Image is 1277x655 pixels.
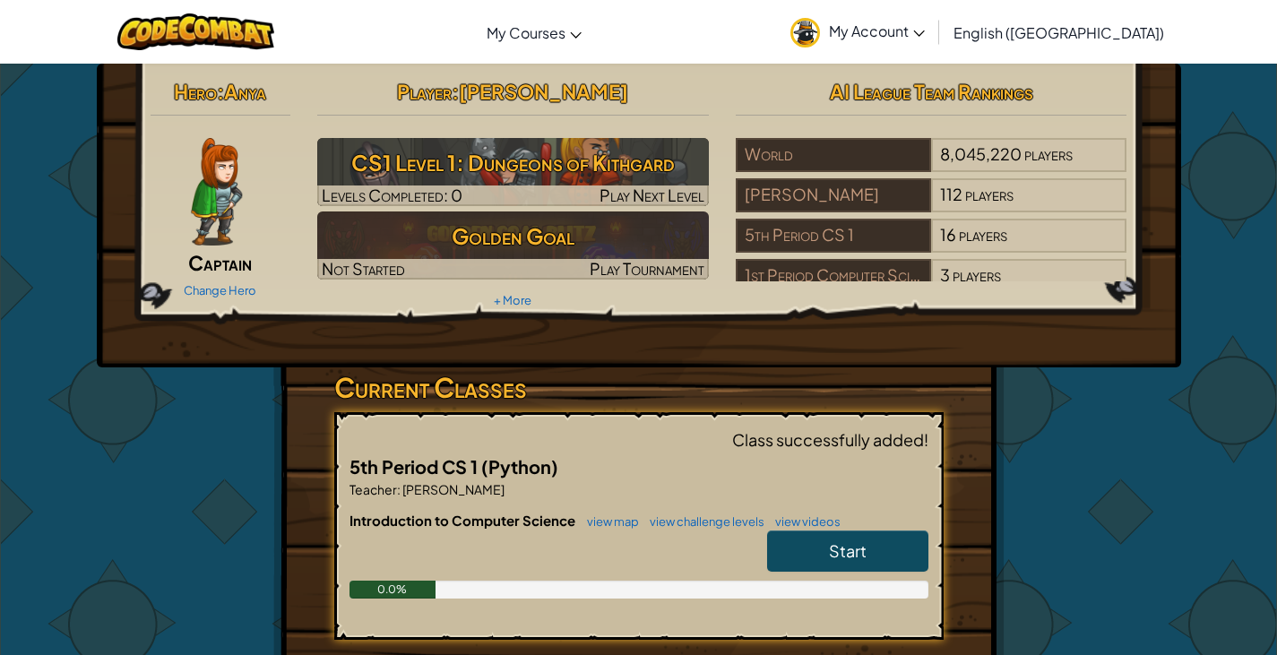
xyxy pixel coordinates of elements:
span: (Python) [481,455,558,478]
span: Player [397,79,452,104]
img: Golden Goal [317,211,709,280]
span: Levels Completed: 0 [322,185,462,205]
img: CodeCombat logo [117,13,274,50]
a: My Account [781,4,934,60]
span: My Courses [487,23,565,42]
span: [PERSON_NAME] [401,481,505,497]
span: players [1024,143,1073,164]
span: : [452,79,459,104]
img: CS1 Level 1: Dungeons of Kithgard [317,138,709,206]
span: Captain [188,250,252,275]
span: Teacher [349,481,397,497]
span: English ([GEOGRAPHIC_DATA]) [953,23,1164,42]
a: 5th Period CS 116players [736,236,1127,256]
a: Golden GoalNot StartedPlay Tournament [317,211,709,280]
span: 5th Period CS 1 [349,455,481,478]
span: players [959,224,1007,245]
a: view map [578,514,639,529]
h3: Golden Goal [317,216,709,256]
span: 8,045,220 [940,143,1022,164]
span: Hero [174,79,217,104]
span: : [397,481,401,497]
div: 0.0% [349,581,436,599]
a: Play Next Level [317,138,709,206]
img: captain-pose.png [191,138,242,246]
div: Class successfully added! [349,427,928,452]
span: [PERSON_NAME] [459,79,628,104]
span: : [217,79,224,104]
img: avatar [790,18,820,47]
a: + More [494,293,531,307]
a: view challenge levels [641,514,764,529]
span: players [953,264,1001,285]
a: World8,045,220players [736,155,1127,176]
h3: Current Classes [334,367,944,408]
span: Introduction to Computer Science [349,512,578,529]
span: players [965,184,1014,204]
a: English ([GEOGRAPHIC_DATA]) [945,8,1173,56]
span: AI League Team Rankings [830,79,1033,104]
span: Play Next Level [600,185,704,205]
a: 1st Period Computer Science3players [736,276,1127,297]
div: 5th Period CS 1 [736,219,931,253]
span: My Account [829,22,925,40]
span: Not Started [322,258,405,279]
div: [PERSON_NAME] [736,178,931,212]
span: Anya [224,79,266,104]
span: 16 [940,224,956,245]
span: Start [829,540,867,561]
span: Play Tournament [590,258,704,279]
div: World [736,138,931,172]
span: 3 [940,264,950,285]
a: view videos [766,514,841,529]
a: [PERSON_NAME]112players [736,195,1127,216]
h3: CS1 Level 1: Dungeons of Kithgard [317,142,709,183]
span: 112 [940,184,962,204]
a: My Courses [478,8,591,56]
a: Change Hero [184,283,256,297]
div: 1st Period Computer Science [736,259,931,293]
